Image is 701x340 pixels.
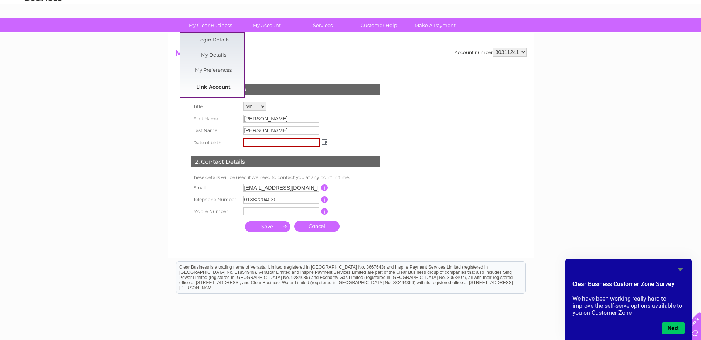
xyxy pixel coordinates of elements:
[637,31,647,37] a: Blog
[321,196,328,203] input: Information
[245,221,290,232] input: Submit
[191,156,380,167] div: 2. Contact Details
[183,63,244,78] a: My Preferences
[190,182,241,194] th: Email
[676,265,685,274] button: Hide survey
[677,31,694,37] a: Log out
[572,280,685,292] h2: Clear Business Customer Zone Survey
[190,205,241,217] th: Mobile Number
[190,113,241,125] th: First Name
[190,173,382,182] td: These details will be used if we need to contact you at any point in time.
[236,18,297,32] a: My Account
[321,184,328,191] input: Information
[24,19,62,42] img: logo.png
[589,31,606,37] a: Energy
[294,221,340,232] a: Cancel
[321,208,328,215] input: Information
[662,322,685,334] button: Next question
[572,295,685,316] p: We have been working really hard to improve the self-serve options available to you on Customer Zone
[175,48,527,62] h2: My Details
[176,4,525,36] div: Clear Business is a trading name of Verastar Limited (registered in [GEOGRAPHIC_DATA] No. 3667643...
[292,18,353,32] a: Services
[183,48,244,63] a: My Details
[405,18,466,32] a: Make A Payment
[562,4,613,13] a: 0333 014 3131
[190,125,241,136] th: Last Name
[455,48,527,57] div: Account number
[572,265,685,334] div: Clear Business Customer Zone Survey
[180,18,241,32] a: My Clear Business
[183,33,244,48] a: Login Details
[652,31,670,37] a: Contact
[610,31,632,37] a: Telecoms
[190,100,241,113] th: Title
[571,31,585,37] a: Water
[183,80,244,95] a: Link Account
[191,84,380,95] div: 1. Personal Details
[348,18,409,32] a: Customer Help
[322,139,327,144] img: ...
[190,194,241,205] th: Telephone Number
[190,136,241,149] th: Date of birth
